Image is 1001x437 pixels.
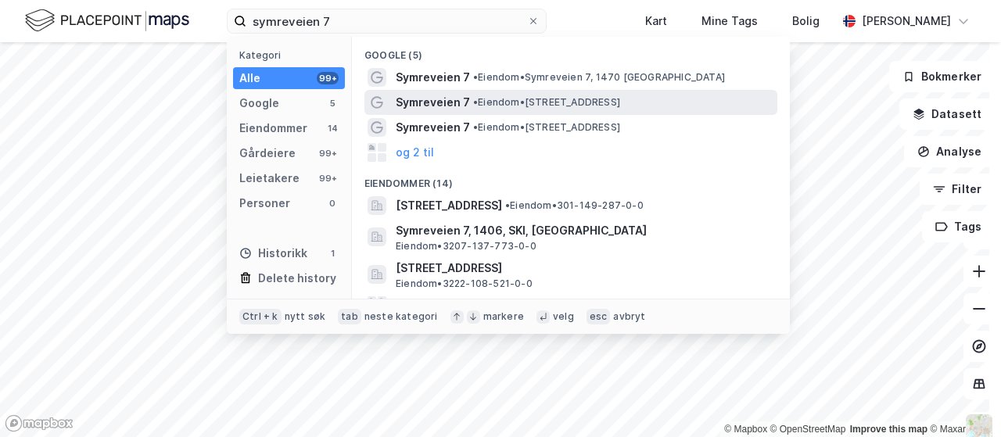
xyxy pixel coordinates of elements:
a: Improve this map [850,424,927,435]
span: • [473,121,478,133]
span: Symreveien 7 [396,118,470,137]
span: Eiendom • [STREET_ADDRESS] [473,121,620,134]
span: Symreveien 7, 1406, SKI, [GEOGRAPHIC_DATA] [396,221,771,240]
button: og 11 til [396,296,436,315]
span: Eiendom • 3222-108-521-0-0 [396,278,533,290]
button: Datasett [899,99,995,130]
div: Kategori [239,49,345,61]
span: [STREET_ADDRESS] [396,196,502,215]
button: Filter [920,174,995,205]
a: Mapbox [724,424,767,435]
span: Eiendom • 301-149-287-0-0 [505,199,644,212]
div: Mine Tags [701,12,758,30]
div: Gårdeiere [239,144,296,163]
span: Eiendom • [STREET_ADDRESS] [473,96,620,109]
span: • [473,71,478,83]
iframe: Chat Widget [923,362,1001,437]
div: 0 [326,197,339,210]
span: Eiendom • Symreveien 7, 1470 [GEOGRAPHIC_DATA] [473,71,725,84]
span: Eiendom • 3207-137-773-0-0 [396,240,536,253]
span: Symreveien 7 [396,93,470,112]
div: Bolig [792,12,820,30]
div: Ctrl + k [239,309,282,324]
div: Kart [645,12,667,30]
div: 1 [326,247,339,260]
div: 5 [326,97,339,109]
div: Google (5) [352,37,790,65]
div: nytt søk [285,310,326,323]
button: Tags [922,211,995,242]
span: • [473,96,478,108]
div: markere [483,310,524,323]
div: esc [587,309,611,324]
div: 99+ [317,72,339,84]
div: Eiendommer [239,119,307,138]
div: 99+ [317,172,339,184]
input: Søk på adresse, matrikkel, gårdeiere, leietakere eller personer [246,9,527,33]
div: neste kategori [364,310,438,323]
div: Alle [239,69,260,88]
img: logo.f888ab2527a4732fd821a326f86c7f29.svg [25,7,189,34]
button: Analyse [904,136,995,167]
div: [PERSON_NAME] [862,12,951,30]
span: Symreveien 7 [396,68,470,87]
button: og 2 til [396,143,434,162]
div: Kontrollprogram for chat [923,362,1001,437]
div: Eiendommer (14) [352,165,790,193]
div: Google [239,94,279,113]
div: tab [338,309,361,324]
a: OpenStreetMap [770,424,846,435]
div: avbryt [613,310,645,323]
div: Personer [239,194,290,213]
div: 14 [326,122,339,134]
span: [STREET_ADDRESS] [396,259,771,278]
div: 99+ [317,147,339,159]
span: • [505,199,510,211]
a: Mapbox homepage [5,414,74,432]
div: Historikk [239,244,307,263]
div: velg [553,310,574,323]
div: Leietakere [239,169,300,188]
button: Bokmerker [889,61,995,92]
div: Delete history [258,269,336,288]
